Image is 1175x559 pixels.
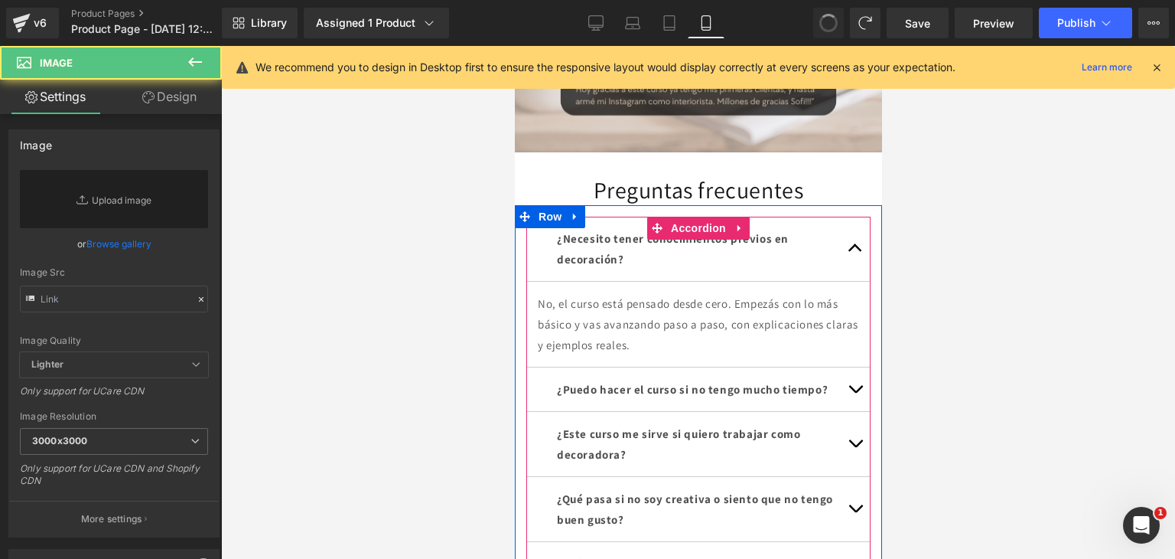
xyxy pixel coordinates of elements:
a: New Library [222,8,298,38]
b: ¿Qué pasa si no soy creativa o siento que no tengo buen gusto? [42,446,318,481]
b: Lighter [31,358,63,370]
strong: ¿Este curso me sirve si quiero trabajar como decoradora? [42,381,285,416]
span: 1 [1154,507,1167,519]
div: or [20,236,208,252]
a: v6 [6,8,59,38]
span: Preview [973,15,1014,31]
div: Assigned 1 Product [316,15,437,31]
span: Row [20,159,50,182]
input: Link [20,286,208,312]
div: Image [20,130,52,152]
div: Image Quality [20,335,208,346]
p: No, el curso está pensado desde cero. Empezás con lo más básico y vas avanzando paso a paso, con ... [23,247,344,309]
b: ¿Cuánto tiempo tengo acceso al curso? [42,511,255,525]
span: Library [251,16,287,30]
font: Preguntas frecuentes [79,129,289,159]
span: Accordion [152,171,215,194]
div: Only support for UCare CDN and Shopify CDN [20,463,208,497]
a: Preview [955,8,1033,38]
button: Publish [1039,8,1132,38]
iframe: Intercom live chat [1123,507,1160,544]
a: Product Pages [71,8,247,20]
button: More [1138,8,1169,38]
a: Tablet [651,8,688,38]
a: Design [114,80,225,114]
span: Save [905,15,930,31]
p: We recommend you to design in Desktop first to ensure the responsive layout would display correct... [256,59,955,76]
button: Redo [850,8,880,38]
div: Image Src [20,267,208,278]
p: More settings [81,512,142,526]
div: Only support for UCare CDN [20,385,208,407]
span: Image [40,57,73,69]
button: More settings [9,501,219,537]
a: Expand / Collapse [50,159,70,182]
a: Laptop [614,8,651,38]
a: Mobile [688,8,724,38]
a: Expand / Collapse [215,171,235,194]
a: Desktop [578,8,614,38]
a: Browse gallery [86,230,151,257]
span: Publish [1057,17,1095,29]
div: Image Resolution [20,411,208,422]
a: Learn more [1076,58,1138,77]
span: Product Page - [DATE] 12:33:29 [71,23,218,35]
strong: ¿Necesito tener conocimientos previos en decoración? [42,185,274,221]
strong: ¿Puedo hacer el curso si no tengo mucho tiempo? [42,336,313,351]
button: Undo [813,8,844,38]
b: 3000x3000 [32,435,87,446]
div: v6 [31,13,50,33]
